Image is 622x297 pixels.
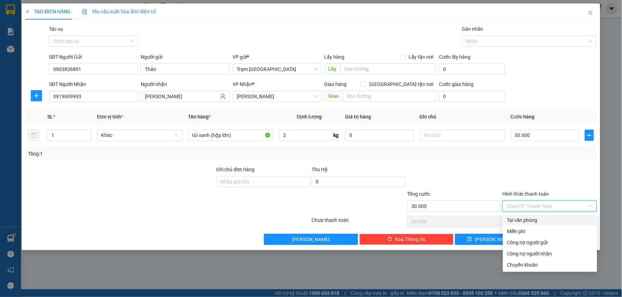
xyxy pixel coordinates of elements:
[216,167,255,172] label: Ghi chú đơn hàng
[233,81,252,87] span: VP Nhận
[48,30,93,37] li: VP [PERSON_NAME]
[439,54,470,60] label: Cước lấy hàng
[341,63,436,74] input: Dọc đường
[467,237,472,242] span: save
[324,90,343,102] span: Giao
[4,3,28,28] img: logo.jpg
[264,234,358,245] button: [PERSON_NAME]
[439,64,505,75] input: Cước lấy hàng
[581,3,600,23] button: Close
[188,114,211,119] span: Tên hàng
[588,10,593,16] span: close
[475,236,512,243] span: [PERSON_NAME]
[395,236,426,243] span: Xóa Thông tin
[585,132,593,138] span: plus
[507,216,593,224] div: Tại văn phòng
[462,26,483,32] label: Gán nhãn
[507,250,593,258] div: Công nợ người nhận
[387,237,392,242] span: delete
[31,93,42,99] span: plus
[507,261,593,269] div: Chuyển khoản
[507,227,593,235] div: Miễn phí
[324,54,345,60] span: Lấy hàng
[49,80,138,88] div: SĐT Người Nhận
[503,237,597,248] div: Cước gửi hàng sẽ được ghi vào công nợ của người gửi
[420,130,505,141] input: Ghi Chú
[407,191,430,197] span: Tổng cước
[507,239,593,246] div: Công nợ người gửi
[439,81,474,87] label: Cước giao hàng
[311,216,406,229] div: Chưa thanh toán
[359,234,454,245] button: deleteXóa Thông tin
[188,130,273,141] input: VD: Bàn, Ghế
[366,80,436,88] span: [GEOGRAPHIC_DATA] tận nơi
[82,9,156,14] span: Yêu cầu xuất hóa đơn điện tử
[141,53,230,61] div: Người gửi
[237,91,317,102] span: Phan Thiết
[49,53,138,61] div: SĐT Người Gửi
[455,234,525,245] button: save[PERSON_NAME]
[49,26,63,32] label: Tác vụ
[48,39,53,44] span: environment
[25,9,71,14] span: TẠO ĐƠN HÀNG
[333,130,340,141] span: kg
[503,191,549,197] label: Hình thức thanh toán
[101,130,178,140] span: Khác
[4,30,48,53] li: VP Trạm [GEOGRAPHIC_DATA]
[406,53,436,61] span: Lấy tận nơi
[48,38,91,59] b: T1 [PERSON_NAME], P Phú Thuỷ
[82,9,88,15] img: icon
[585,130,594,141] button: plus
[345,114,371,119] span: Giá trị hàng
[97,114,123,119] span: Đơn vị tính
[25,9,30,14] span: plus
[220,94,226,99] span: user-add
[4,3,102,17] li: Trung Nga
[47,114,53,119] span: SL
[292,236,330,243] span: [PERSON_NAME]
[439,91,505,102] input: Cước giao hàng
[343,90,436,102] input: Dọc đường
[324,63,341,74] span: Lấy
[28,130,39,141] button: delete
[345,130,414,141] input: 0
[141,80,230,88] div: Người nhận
[28,150,240,158] div: Tổng: 1
[503,248,597,259] div: Cước gửi hàng sẽ được ghi vào công nợ của người nhận
[233,53,322,61] div: VP gửi
[216,176,310,187] input: Ghi chú đơn hàng
[511,114,535,119] span: Cước hàng
[237,64,317,74] span: Trạm Sài Gòn
[31,90,42,101] button: plus
[324,81,347,87] span: Giao hàng
[297,114,322,119] span: Định lượng
[312,167,328,172] span: Thu Hộ
[417,110,508,124] th: Ghi chú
